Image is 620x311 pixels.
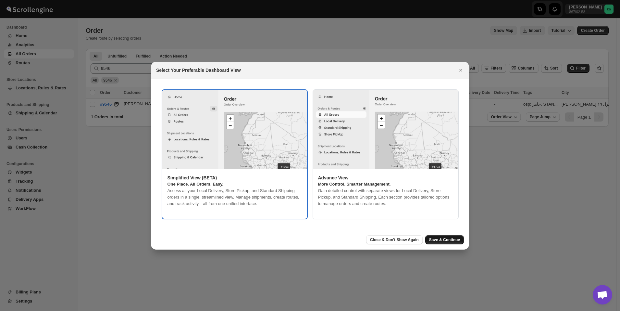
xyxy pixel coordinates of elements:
span: Close & Don't Show Again [370,237,419,242]
p: Gain detailed control with separate views for Local Delivery, Store Pickup, and Standard Shipping... [318,188,453,207]
p: Access all your Local Delivery, Store Pickup, and Standard Shipping orders in a single, streamlin... [167,188,302,207]
img: legacy [313,90,458,170]
p: Simplified View (BETA) [167,175,302,181]
p: More Control. Smarter Management. [318,181,453,188]
button: Close [456,66,465,75]
p: One Place. All Orders. Easy. [167,181,302,188]
a: Open chat [593,285,612,305]
p: Advance View [318,175,453,181]
h2: Select Your Preferable Dashboard View [156,67,241,73]
span: Save & Continue [429,237,460,242]
button: Save & Continue [425,235,464,244]
img: simplified [162,90,307,169]
button: Close & Don't Show Again [366,235,423,244]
